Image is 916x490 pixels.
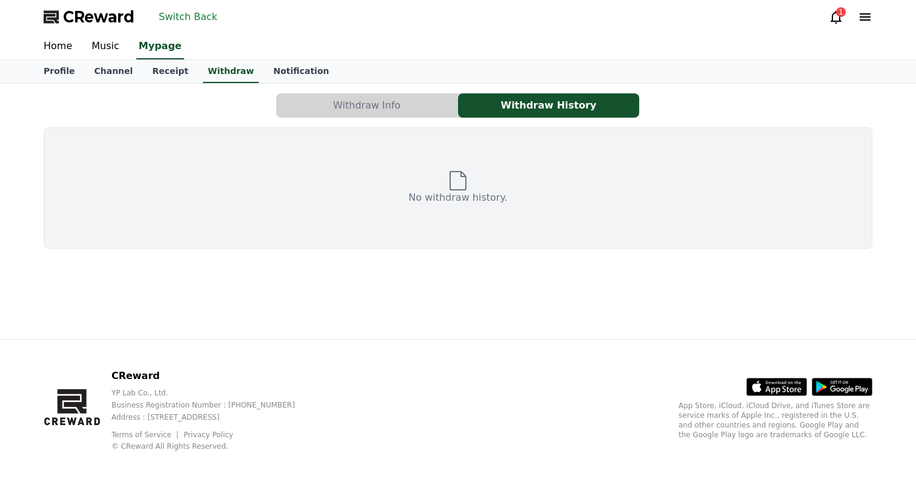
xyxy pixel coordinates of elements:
p: © CReward All Rights Reserved. [111,441,314,451]
button: Switch Back [154,7,222,27]
a: CReward [44,7,134,27]
a: Notification [264,60,339,83]
p: Business Registration Number : [PHONE_NUMBER] [111,400,314,410]
a: Withdraw History [458,93,640,118]
a: Home [34,34,82,59]
button: Withdraw Info [276,93,457,118]
a: Channel [84,60,142,83]
p: YP Lab Co., Ltd. [111,388,314,398]
a: Profile [34,60,84,83]
p: No withdraw history. [408,190,507,205]
p: Address : [STREET_ADDRESS] [111,412,314,422]
a: Privacy Policy [184,431,233,439]
a: Withdraw [203,60,259,83]
button: Withdraw History [458,93,639,118]
a: Mypage [136,34,184,59]
a: Terms of Service [111,431,181,439]
a: 1 [829,10,843,24]
a: Music [82,34,129,59]
p: CReward [111,369,314,383]
a: Receipt [142,60,198,83]
span: CReward [63,7,134,27]
p: App Store, iCloud, iCloud Drive, and iTunes Store are service marks of Apple Inc., registered in ... [679,401,872,440]
div: 1 [836,7,846,17]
